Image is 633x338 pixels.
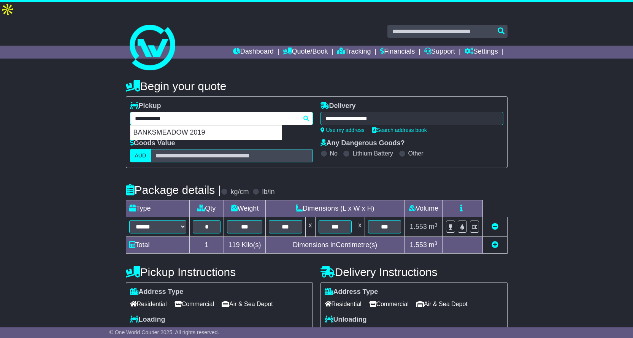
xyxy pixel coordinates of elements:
label: Goods Value [130,139,175,148]
span: © One World Courier 2025. All rights reserved. [109,329,219,335]
label: Address Type [325,288,378,296]
a: Financials [380,46,415,59]
a: Remove this item [492,223,498,230]
td: x [355,217,365,237]
a: Search address book [372,127,427,133]
span: m [429,223,438,230]
label: No [330,150,338,157]
a: Dashboard [233,46,274,59]
a: Use my address [320,127,365,133]
h4: Begin your quote [126,80,508,92]
label: Any Dangerous Goods? [320,139,405,148]
span: Air & Sea Depot [416,298,468,310]
span: 119 [228,241,240,249]
span: Residential [130,298,167,310]
label: Loading [130,316,165,324]
label: Address Type [130,288,184,296]
td: Dimensions (L x W x H) [266,200,405,217]
a: Tracking [337,46,371,59]
span: Residential [325,298,362,310]
span: 1.553 [410,223,427,230]
sup: 3 [435,222,438,228]
td: x [305,217,315,237]
td: Qty [189,200,224,217]
h4: Delivery Instructions [320,266,508,278]
label: lb/in [262,188,274,196]
h4: Pickup Instructions [126,266,313,278]
label: kg/cm [230,188,249,196]
span: Forklift [130,326,156,338]
h4: Package details | [126,184,221,196]
td: Type [126,200,189,217]
a: Add new item [492,241,498,249]
label: Unloading [325,316,367,324]
span: Commercial [175,298,214,310]
label: Lithium Battery [352,150,393,157]
label: Delivery [320,102,356,110]
td: Dimensions in Centimetre(s) [266,237,405,254]
a: Support [424,46,455,59]
label: AUD [130,149,151,162]
span: Forklift [325,326,351,338]
span: Air & Sea Depot [222,298,273,310]
a: Quote/Book [283,46,328,59]
span: m [429,241,438,249]
td: Kilo(s) [224,237,266,254]
span: Commercial [369,298,409,310]
sup: 3 [435,240,438,246]
span: Tail Lift [358,326,385,338]
span: Tail Lift [163,326,190,338]
span: 1.553 [410,241,427,249]
td: Volume [405,200,443,217]
td: Total [126,237,189,254]
td: 1 [189,237,224,254]
a: Settings [465,46,498,59]
label: Pickup [130,102,161,110]
label: Other [408,150,424,157]
div: BANKSMEADOW 2019 [130,125,282,140]
td: Weight [224,200,266,217]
